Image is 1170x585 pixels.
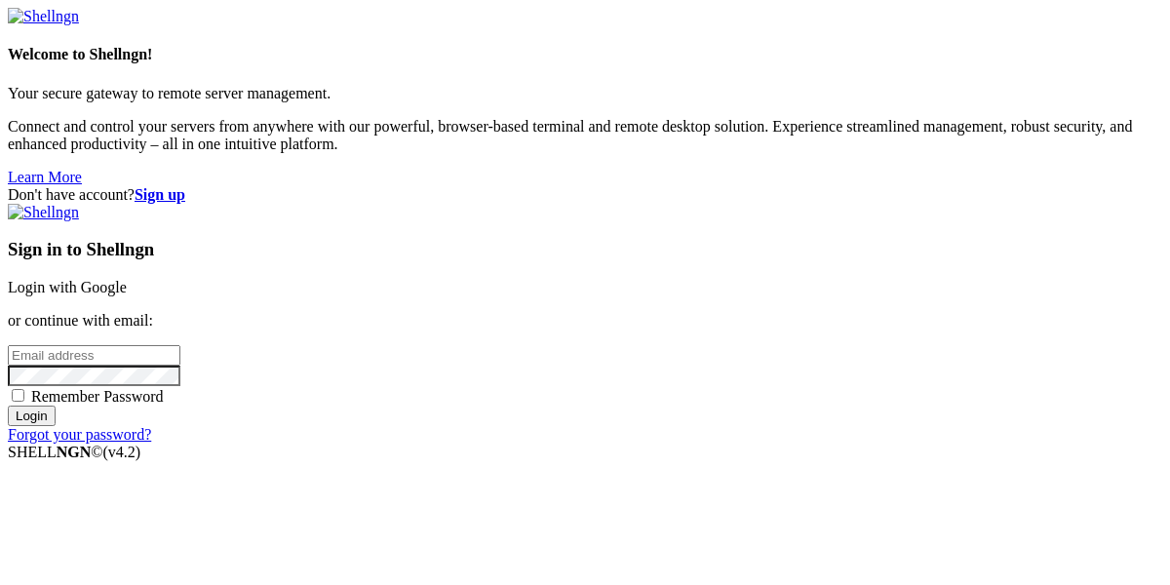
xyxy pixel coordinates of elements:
[8,279,127,295] a: Login with Google
[8,444,140,460] span: SHELL ©
[8,312,1162,330] p: or continue with email:
[31,388,164,405] span: Remember Password
[8,406,56,426] input: Login
[8,169,82,185] a: Learn More
[57,444,92,460] b: NGN
[8,239,1162,260] h3: Sign in to Shellngn
[8,186,1162,204] div: Don't have account?
[135,186,185,203] a: Sign up
[8,118,1162,153] p: Connect and control your servers from anywhere with our powerful, browser-based terminal and remo...
[8,204,79,221] img: Shellngn
[12,389,24,402] input: Remember Password
[103,444,141,460] span: 4.2.0
[8,85,1162,102] p: Your secure gateway to remote server management.
[8,8,79,25] img: Shellngn
[8,46,1162,63] h4: Welcome to Shellngn!
[8,426,151,443] a: Forgot your password?
[8,345,180,366] input: Email address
